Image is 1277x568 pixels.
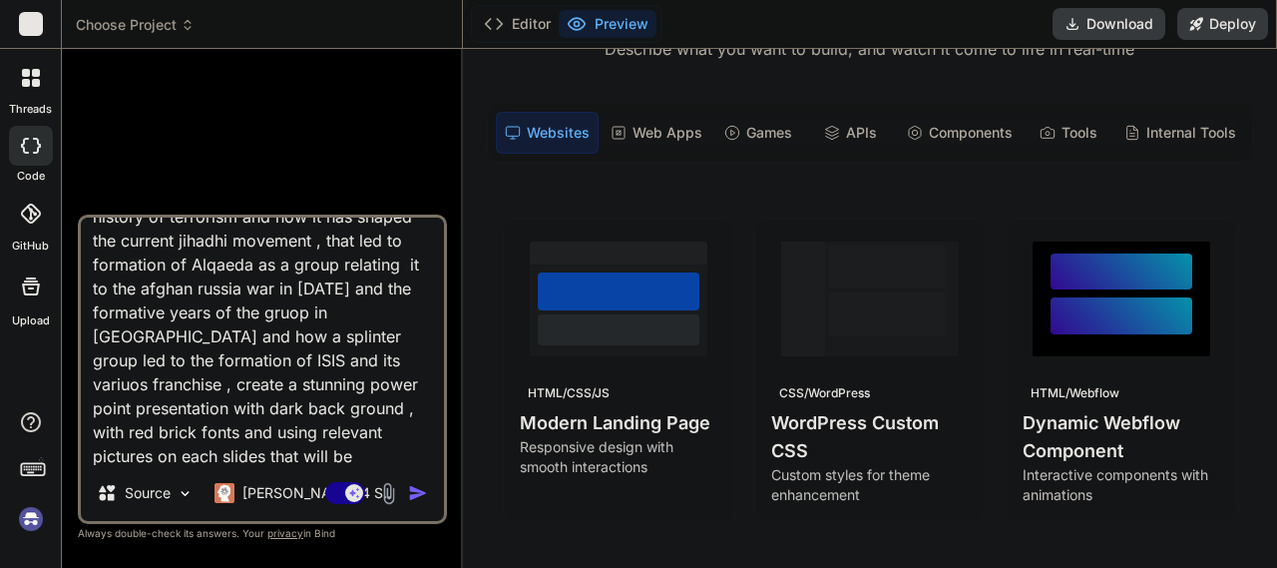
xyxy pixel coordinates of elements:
[78,524,447,543] p: Always double-check its answers. Your in Bind
[177,485,194,502] img: Pick Models
[9,101,52,118] label: threads
[12,238,49,255] label: GitHub
[1116,112,1244,154] div: Internal Tools
[81,218,444,465] textarea: I need you to dive deep into history and look at the ancient histroy of terrorism , from the russ...
[475,37,1265,63] p: Describe what you want to build, and watch it come to life in real-time
[603,112,710,154] div: Web Apps
[714,112,802,154] div: Games
[408,483,428,503] img: icon
[76,15,195,35] span: Choose Project
[806,112,894,154] div: APIs
[771,465,969,505] p: Custom styles for theme enhancement
[214,483,234,503] img: Claude 4 Sonnet
[496,112,599,154] div: Websites
[1177,8,1268,40] button: Deploy
[17,168,45,185] label: code
[14,502,48,536] img: signin
[1023,381,1127,405] div: HTML/Webflow
[476,10,559,38] button: Editor
[899,112,1021,154] div: Components
[520,409,717,437] h4: Modern Landing Page
[125,483,171,503] p: Source
[520,437,717,477] p: Responsive design with smooth interactions
[1053,8,1165,40] button: Download
[267,527,303,539] span: privacy
[520,381,618,405] div: HTML/CSS/JS
[771,409,969,465] h4: WordPress Custom CSS
[242,483,391,503] p: [PERSON_NAME] 4 S..
[12,312,50,329] label: Upload
[771,381,878,405] div: CSS/WordPress
[1025,112,1112,154] div: Tools
[377,482,400,505] img: attachment
[1023,465,1220,505] p: Interactive components with animations
[559,10,656,38] button: Preview
[1023,409,1220,465] h4: Dynamic Webflow Component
